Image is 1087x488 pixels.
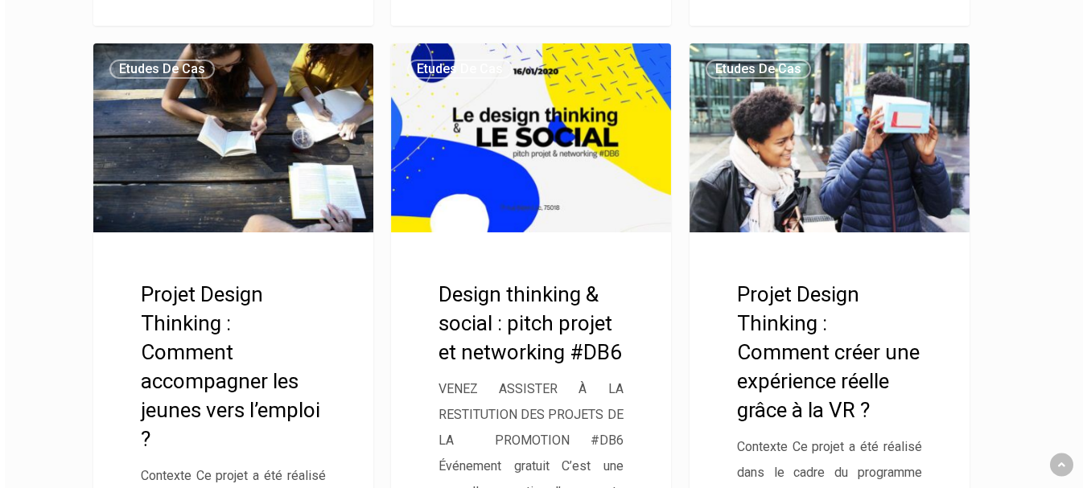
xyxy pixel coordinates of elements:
a: Etudes de cas [706,59,811,79]
a: Etudes de cas [109,59,215,79]
a: Etudes de cas [407,59,513,79]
